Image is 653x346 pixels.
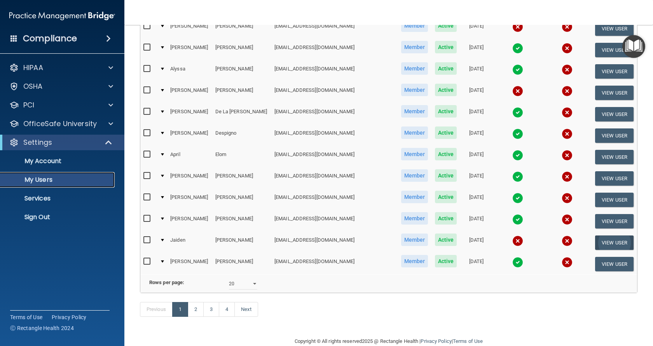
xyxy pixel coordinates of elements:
[212,82,272,104] td: [PERSON_NAME]
[401,212,428,225] span: Member
[219,302,235,317] a: 4
[435,126,457,139] span: Active
[595,214,634,228] button: View User
[562,43,573,54] img: cross.ca9f0e7f.svg
[595,128,634,143] button: View User
[10,313,42,321] a: Terms of Use
[562,235,573,246] img: cross.ca9f0e7f.svg
[167,146,212,168] td: April
[401,41,428,53] span: Member
[23,100,34,110] p: PCI
[271,211,398,232] td: [EMAIL_ADDRESS][DOMAIN_NAME]
[167,61,212,82] td: Alyssa
[512,214,523,225] img: tick.e7d51cea.svg
[435,105,457,118] span: Active
[595,171,634,186] button: View User
[460,82,492,104] td: [DATE]
[401,84,428,96] span: Member
[460,104,492,125] td: [DATE]
[271,82,398,104] td: [EMAIL_ADDRESS][DOMAIN_NAME]
[401,126,428,139] span: Member
[203,302,219,317] a: 3
[271,104,398,125] td: [EMAIL_ADDRESS][DOMAIN_NAME]
[5,176,111,184] p: My Users
[212,168,272,189] td: [PERSON_NAME]
[401,191,428,203] span: Member
[435,255,457,267] span: Active
[167,211,212,232] td: [PERSON_NAME]
[562,171,573,182] img: cross.ca9f0e7f.svg
[435,84,457,96] span: Active
[595,21,634,36] button: View User
[271,125,398,146] td: [EMAIL_ADDRESS][DOMAIN_NAME]
[435,234,457,246] span: Active
[512,86,523,97] img: cross.ca9f0e7f.svg
[172,302,188,317] a: 1
[401,255,428,267] span: Member
[167,125,212,146] td: [PERSON_NAME]
[9,8,115,24] img: PMB logo
[212,232,272,253] td: [PERSON_NAME]
[435,212,457,225] span: Active
[562,150,573,161] img: cross.ca9f0e7f.svg
[512,193,523,204] img: tick.e7d51cea.svg
[23,138,52,147] p: Settings
[460,146,492,168] td: [DATE]
[562,214,573,225] img: cross.ca9f0e7f.svg
[9,82,113,91] a: OSHA
[401,105,428,118] span: Member
[212,211,272,232] td: [PERSON_NAME]
[460,253,492,274] td: [DATE]
[460,18,492,39] td: [DATE]
[562,257,573,268] img: cross.ca9f0e7f.svg
[23,63,43,72] p: HIPAA
[460,39,492,61] td: [DATE]
[212,104,272,125] td: De La [PERSON_NAME]
[271,168,398,189] td: [EMAIL_ADDRESS][DOMAIN_NAME]
[212,125,272,146] td: Despigno
[460,125,492,146] td: [DATE]
[595,257,634,271] button: View User
[401,62,428,75] span: Member
[595,86,634,100] button: View User
[562,64,573,75] img: cross.ca9f0e7f.svg
[52,313,87,321] a: Privacy Policy
[595,235,634,250] button: View User
[595,193,634,207] button: View User
[271,253,398,274] td: [EMAIL_ADDRESS][DOMAIN_NAME]
[167,253,212,274] td: [PERSON_NAME]
[512,257,523,268] img: tick.e7d51cea.svg
[140,302,173,317] a: Previous
[271,189,398,211] td: [EMAIL_ADDRESS][DOMAIN_NAME]
[188,302,204,317] a: 2
[167,232,212,253] td: Jaiden
[212,61,272,82] td: [PERSON_NAME]
[5,213,111,221] p: Sign Out
[167,189,212,211] td: [PERSON_NAME]
[512,235,523,246] img: cross.ca9f0e7f.svg
[460,232,492,253] td: [DATE]
[9,63,113,72] a: HIPAA
[435,169,457,182] span: Active
[167,82,212,104] td: [PERSON_NAME]
[562,21,573,32] img: cross.ca9f0e7f.svg
[212,39,272,61] td: [PERSON_NAME]
[271,232,398,253] td: [EMAIL_ADDRESS][DOMAIN_NAME]
[512,128,523,139] img: tick.e7d51cea.svg
[271,146,398,168] td: [EMAIL_ADDRESS][DOMAIN_NAME]
[167,168,212,189] td: [PERSON_NAME]
[460,61,492,82] td: [DATE]
[9,138,113,147] a: Settings
[9,100,113,110] a: PCI
[512,150,523,161] img: tick.e7d51cea.svg
[401,234,428,246] span: Member
[435,19,457,32] span: Active
[460,168,492,189] td: [DATE]
[435,41,457,53] span: Active
[435,62,457,75] span: Active
[5,195,111,202] p: Services
[271,61,398,82] td: [EMAIL_ADDRESS][DOMAIN_NAME]
[512,21,523,32] img: cross.ca9f0e7f.svg
[149,279,184,285] b: Rows per page:
[595,43,634,57] button: View User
